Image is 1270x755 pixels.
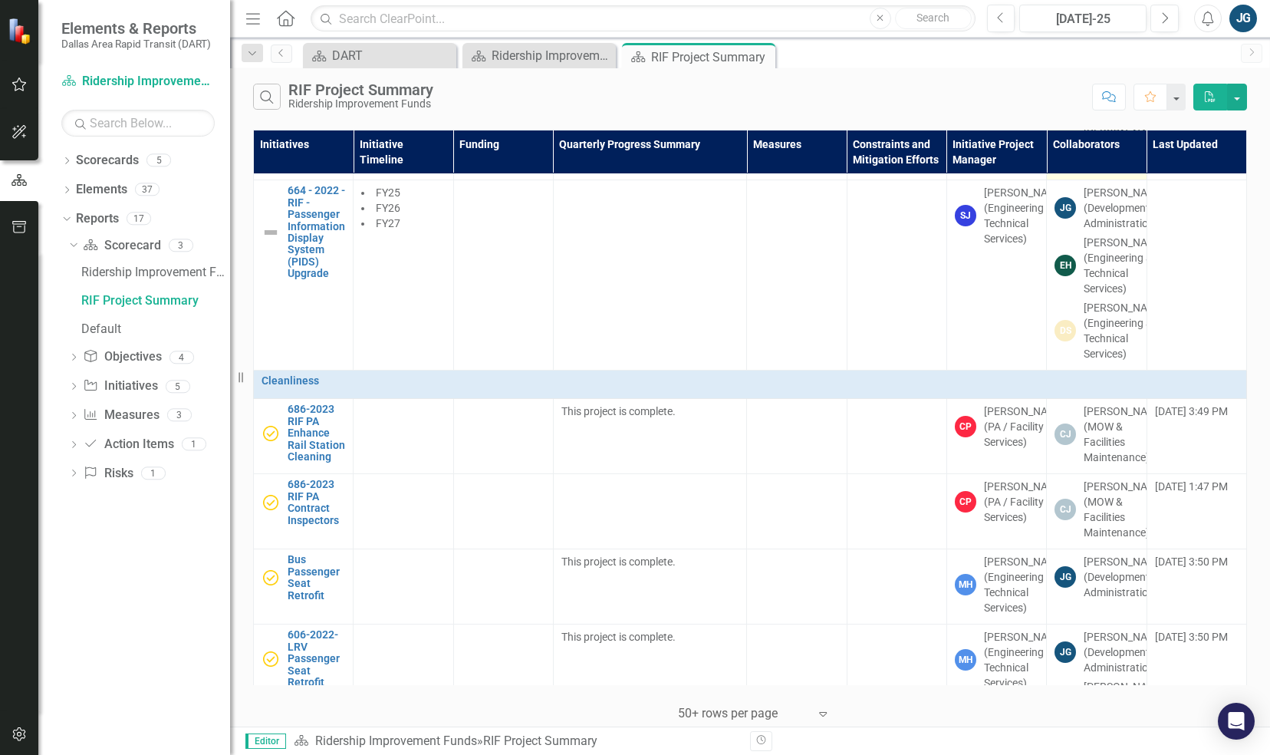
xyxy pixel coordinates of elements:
[245,734,286,749] span: Editor
[288,629,345,688] a: 606-2022-LRV Passenger Seat Retrofit
[288,98,433,110] div: Ridership Improvement Funds
[167,409,192,422] div: 3
[288,404,345,463] a: 686-2023 RIF PA Enhance Rail Station Cleaning
[332,46,452,65] div: DART
[262,569,280,587] img: Complete
[1054,566,1076,588] div: JG
[984,629,1066,691] div: [PERSON_NAME] (Engineering and Technical Services)
[1047,180,1147,371] td: Double-Click to Edit
[354,180,453,371] td: Double-Click to Edit
[1155,554,1239,569] div: [DATE] 3:50 PM
[453,399,553,474] td: Double-Click to Edit
[1019,5,1147,32] button: [DATE]-25
[1047,549,1147,625] td: Double-Click to Edit
[984,404,1066,450] div: [PERSON_NAME] (PA / Facility Services)
[1155,629,1239,645] div: [DATE] 3:50 PM
[61,38,211,50] small: Dallas Area Rapid Transit (DART)
[81,294,230,308] div: RIF Project Summary
[254,625,354,750] td: Double-Click to Edit Right Click for Context Menu
[307,46,452,65] a: DART
[83,377,157,395] a: Initiatives
[955,574,976,595] div: MH
[354,625,453,750] td: Double-Click to Edit
[76,181,127,199] a: Elements
[81,322,230,336] div: Default
[376,202,400,214] span: FY26
[262,375,1239,387] a: Cleanliness
[77,259,230,284] a: Ridership Improvement Funds
[1155,479,1239,494] div: [DATE] 1:47 PM
[254,399,354,474] td: Double-Click to Edit Right Click for Context Menu
[77,288,230,312] a: RIF Project Summary
[354,399,453,474] td: Double-Click to Edit
[561,629,739,645] p: This project is complete.
[262,424,280,443] img: Complete
[453,180,553,371] td: Double-Click to Edit
[1218,703,1255,740] div: Open Intercom Messenger
[1054,197,1076,219] div: JG
[1084,629,1166,675] div: [PERSON_NAME] (Development Administration)
[1054,255,1076,276] div: EH
[1155,404,1239,419] div: [DATE] 3:49 PM
[955,416,976,437] div: CP
[169,239,193,252] div: 3
[354,474,453,549] td: Double-Click to Edit
[83,436,173,453] a: Action Items
[262,223,280,242] img: Not Defined
[1054,641,1076,663] div: JG
[984,479,1066,525] div: [PERSON_NAME] (PA / Facility Services)
[984,185,1066,246] div: [PERSON_NAME] (Engineering & Technical Services)
[1054,320,1076,341] div: DS
[946,180,1046,371] td: Double-Click to Edit
[7,16,35,45] img: ClearPoint Strategy
[77,316,230,341] a: Default
[847,474,946,549] td: Double-Click to Edit
[354,549,453,625] td: Double-Click to Edit
[553,399,746,474] td: Double-Click to Edit
[1084,679,1166,740] div: [PERSON_NAME] (Engineering and Technical Services)
[311,5,975,32] input: Search ClearPoint...
[1084,235,1166,296] div: [PERSON_NAME] (Engineering and Technical Services)
[1047,399,1147,474] td: Double-Click to Edit
[492,46,612,65] div: Ridership Improvement Funds
[61,19,211,38] span: Elements & Reports
[553,180,746,371] td: Double-Click to Edit
[561,554,739,569] p: This project is complete.
[315,734,477,748] a: Ridership Improvement Funds
[294,733,739,750] div: »
[182,438,206,451] div: 1
[553,474,746,549] td: Double-Click to Edit
[288,479,345,526] a: 686-2023 RIF PA Contract Inspectors
[254,549,354,625] td: Double-Click to Edit Right Click for Context Menu
[1047,625,1147,750] td: Double-Click to Edit
[1229,5,1257,32] button: JG
[61,110,215,137] input: Search Below...
[254,371,1247,399] td: Double-Click to Edit Right Click for Context Menu
[946,474,1046,549] td: Double-Click to Edit
[453,549,553,625] td: Double-Click to Edit
[946,399,1046,474] td: Double-Click to Edit
[135,183,160,196] div: 37
[847,549,946,625] td: Double-Click to Edit
[1084,554,1166,600] div: [PERSON_NAME] (Development Administration)
[141,467,166,480] div: 1
[166,380,190,393] div: 5
[1084,404,1166,465] div: [PERSON_NAME] (MOW & Facilities Maintenance)
[466,46,612,65] a: Ridership Improvement Funds
[946,625,1046,750] td: Double-Click to Edit
[83,348,161,366] a: Objectives
[1047,474,1147,549] td: Double-Click to Edit
[955,205,976,226] div: SJ
[483,734,597,748] div: RIF Project Summary
[146,154,171,167] div: 5
[651,48,772,67] div: RIF Project Summary
[169,351,194,364] div: 4
[1084,300,1166,361] div: [PERSON_NAME] (Engineering and Technical Services)
[61,73,215,91] a: Ridership Improvement Funds
[83,465,133,483] a: Risks
[955,491,976,513] div: CP
[984,554,1066,615] div: [PERSON_NAME] (Engineering and Technical Services)
[1054,499,1076,520] div: CJ
[254,474,354,549] td: Double-Click to Edit Right Click for Context Menu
